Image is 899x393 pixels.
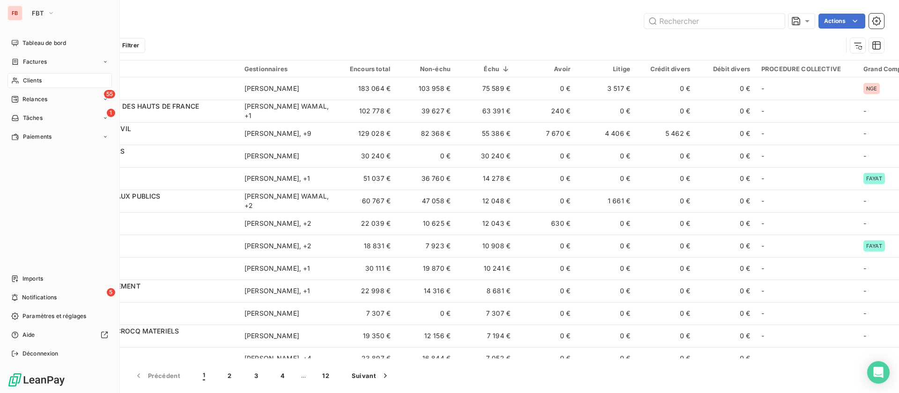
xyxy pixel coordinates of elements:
td: 0 € [696,347,756,370]
td: 75 589 € [456,77,516,100]
div: Échu [462,65,510,73]
td: 7 307 € [456,302,516,325]
span: - [761,354,764,362]
span: - [761,264,764,272]
span: - [761,152,764,160]
button: 12 [311,366,340,386]
td: 0 € [696,212,756,235]
a: Paiements [7,129,112,144]
td: 12 156 € [396,325,456,347]
span: - [761,287,764,295]
span: CCASTREEQUI [65,291,233,300]
td: 0 € [516,347,576,370]
td: 4 406 € [576,122,636,145]
td: 82 368 € [396,122,456,145]
span: - [761,84,764,92]
span: - [863,287,866,295]
a: Clients [7,73,112,88]
td: 0 € [696,235,756,257]
td: 5 462 € [636,122,696,145]
td: 0 € [516,280,576,302]
a: 55Relances [7,92,112,107]
span: FAYAT [866,176,882,181]
button: 2 [216,366,243,386]
td: 0 € [516,145,576,167]
span: Déconnexion [22,349,59,358]
td: 1 661 € [576,190,636,212]
a: Paramètres et réglages [7,309,112,324]
span: [PERSON_NAME] [244,84,299,92]
button: 1 [192,366,216,386]
span: - [863,264,866,272]
td: 0 € [516,167,576,190]
span: - [761,242,764,250]
td: 60 767 € [336,190,396,212]
div: Open Intercom Messenger [867,361,890,384]
span: CEHTPARRAS [65,89,233,98]
div: [PERSON_NAME] , + 9 [244,129,331,138]
td: 0 € [636,325,696,347]
span: Paramètres et réglages [22,312,86,320]
td: 0 € [636,212,696,235]
button: 3 [243,366,269,386]
td: 0 € [576,100,636,122]
td: 0 € [696,122,756,145]
td: 7 052 € [456,347,516,370]
div: Encours total [342,65,391,73]
div: Litige [582,65,630,73]
td: 0 € [696,302,756,325]
td: 102 778 € [336,100,396,122]
td: 0 € [516,235,576,257]
td: 7 194 € [456,325,516,347]
td: 10 241 € [456,257,516,280]
span: Aide [22,331,35,339]
span: - [863,219,866,227]
div: Avoir [522,65,570,73]
span: Imports [22,274,43,283]
td: 0 € [576,347,636,370]
input: Rechercher [644,14,785,29]
span: - [761,107,764,115]
span: Tableau de bord [22,39,66,47]
td: 39 627 € [396,100,456,122]
td: 22 039 € [336,212,396,235]
td: 0 € [576,325,636,347]
td: 19 350 € [336,325,396,347]
button: 4 [269,366,296,386]
span: Tâches [23,114,43,122]
span: ENTREPRISE DUCROCQ MATERIELS [65,327,179,335]
td: 10 908 € [456,235,516,257]
span: [PERSON_NAME] [244,332,299,340]
td: 0 € [636,77,696,100]
td: 14 316 € [396,280,456,302]
td: 0 € [696,325,756,347]
button: Actions [818,14,865,29]
span: - [863,107,866,115]
span: FAYAT [866,243,882,249]
td: 0 € [516,325,576,347]
td: 7 923 € [396,235,456,257]
div: [PERSON_NAME] , + 1 [244,174,331,183]
span: CVITSE [65,313,233,323]
span: Relances [22,95,47,104]
td: 0 € [636,257,696,280]
td: 0 € [696,145,756,167]
span: Factures [23,58,47,66]
td: 12 048 € [456,190,516,212]
td: 51 037 € [336,167,396,190]
td: 7 307 € [336,302,396,325]
div: FB [7,6,22,21]
span: 1 [203,371,205,380]
span: 1 [107,109,115,117]
div: [PERSON_NAME] WAMAL , + 2 [244,192,331,210]
td: 0 € [636,167,696,190]
span: CSADE0041 [65,111,233,120]
span: - [761,309,764,317]
div: PROCEDURE COLLECTIVE [761,65,852,73]
div: Non-échu [402,65,450,73]
td: 0 € [576,145,636,167]
span: [PERSON_NAME] [244,152,299,160]
span: - [863,332,866,340]
td: 0 € [696,100,756,122]
td: 0 € [636,302,696,325]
